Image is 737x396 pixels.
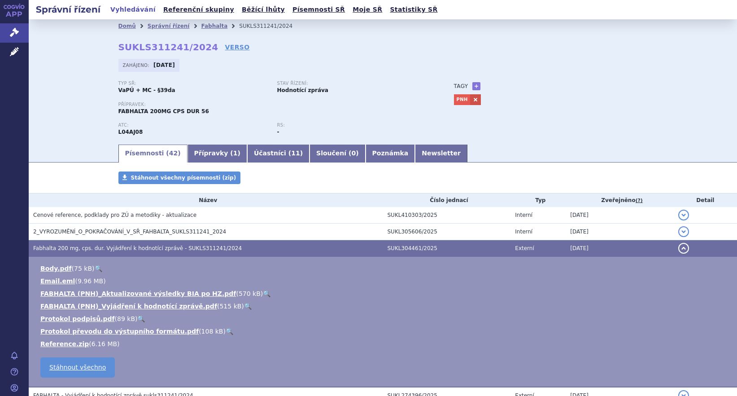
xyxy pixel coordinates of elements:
span: Stáhnout všechny písemnosti (zip) [131,175,236,181]
strong: VaPÚ + MC - §39da [118,87,175,93]
span: 42 [169,150,178,157]
a: Přípravky (1) [188,145,247,163]
a: Body.pdf [40,265,72,272]
a: Stáhnout všechno [40,357,115,378]
a: Fabhalta [201,23,227,29]
a: Reference.zip [40,340,89,348]
td: SUKL305606/2025 [383,224,511,240]
span: 89 kB [117,315,135,322]
th: Detail [674,194,737,207]
li: SUKLS311241/2024 [239,19,304,33]
span: Interní [515,212,532,218]
span: FABHALTA 200MG CPS DUR 56 [118,108,209,114]
td: SUKL410303/2025 [383,207,511,224]
span: Externí [515,245,534,251]
li: ( ) [40,264,728,273]
li: ( ) [40,302,728,311]
a: Písemnosti SŘ [290,4,348,16]
th: Číslo jednací [383,194,511,207]
a: Referenční skupiny [161,4,237,16]
strong: IPTAKOPAN [118,129,143,135]
p: Stav řízení: [277,81,427,86]
a: VERSO [225,43,249,52]
strong: - [277,129,279,135]
strong: SUKLS311241/2024 [118,42,218,53]
h3: Tagy [454,81,468,92]
h2: Správní řízení [29,3,108,16]
span: 11 [291,150,300,157]
a: Vyhledávání [108,4,158,16]
span: 570 kB [239,290,261,297]
a: Sloučení (0) [310,145,365,163]
a: Moje SŘ [350,4,385,16]
span: 108 kB [201,328,223,335]
span: 9.96 MB [78,277,103,285]
p: RS: [277,123,427,128]
p: ATC: [118,123,268,128]
span: Interní [515,229,532,235]
a: 🔍 [137,315,145,322]
a: Běžící lhůty [239,4,288,16]
a: Účastníci (11) [247,145,310,163]
th: Typ [510,194,566,207]
td: [DATE] [566,224,673,240]
p: Typ SŘ: [118,81,268,86]
th: Zveřejněno [566,194,673,207]
a: FABHALTA (PNH)_Aktualizované výsledky BIA po HZ.pdf [40,290,236,297]
td: SUKL304461/2025 [383,240,511,257]
button: detail [678,226,689,237]
span: Cenové reference, podklady pro ZÚ a metodiky - aktualizace [33,212,196,218]
a: Protokol podpisů.pdf [40,315,115,322]
a: Správní řízení [148,23,190,29]
a: Písemnosti (42) [118,145,188,163]
a: + [472,82,480,90]
span: 75 kB [74,265,92,272]
a: FABHALTA (PNH)_Vyjádření k hodnotící zprávě.pdf [40,303,217,310]
a: 🔍 [95,265,102,272]
a: Email.eml [40,277,75,285]
a: Protokol převodu do výstupního formátu.pdf [40,328,199,335]
a: 🔍 [226,328,233,335]
span: 0 [351,150,356,157]
strong: Hodnotící zpráva [277,87,328,93]
a: Stáhnout všechny písemnosti (zip) [118,172,241,184]
li: ( ) [40,327,728,336]
span: Fabhalta 200 mg, cps. dur. Vyjádření k hodnotící zprávě - SUKLS311241/2024 [33,245,242,251]
a: 🔍 [263,290,270,297]
li: ( ) [40,289,728,298]
span: 515 kB [219,303,241,310]
button: detail [678,243,689,254]
th: Název [29,194,383,207]
li: ( ) [40,314,728,323]
li: ( ) [40,339,728,348]
strong: [DATE] [153,62,175,68]
span: 6.16 MB [92,340,117,348]
li: ( ) [40,277,728,286]
a: Statistiky SŘ [387,4,440,16]
button: detail [678,210,689,220]
a: Newsletter [415,145,467,163]
abbr: (?) [636,198,643,204]
span: Zahájeno: [123,62,151,69]
span: 2_VYROZUMĚNÍ_O_POKRAČOVÁNÍ_V_SŘ_FAHBALTA_SUKLS311241_2024 [33,229,226,235]
td: [DATE] [566,240,673,257]
p: Přípravek: [118,102,436,107]
td: [DATE] [566,207,673,224]
a: 🔍 [244,303,252,310]
a: Domů [118,23,136,29]
span: 1 [233,150,238,157]
a: PNH [454,94,470,105]
a: Poznámka [366,145,415,163]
